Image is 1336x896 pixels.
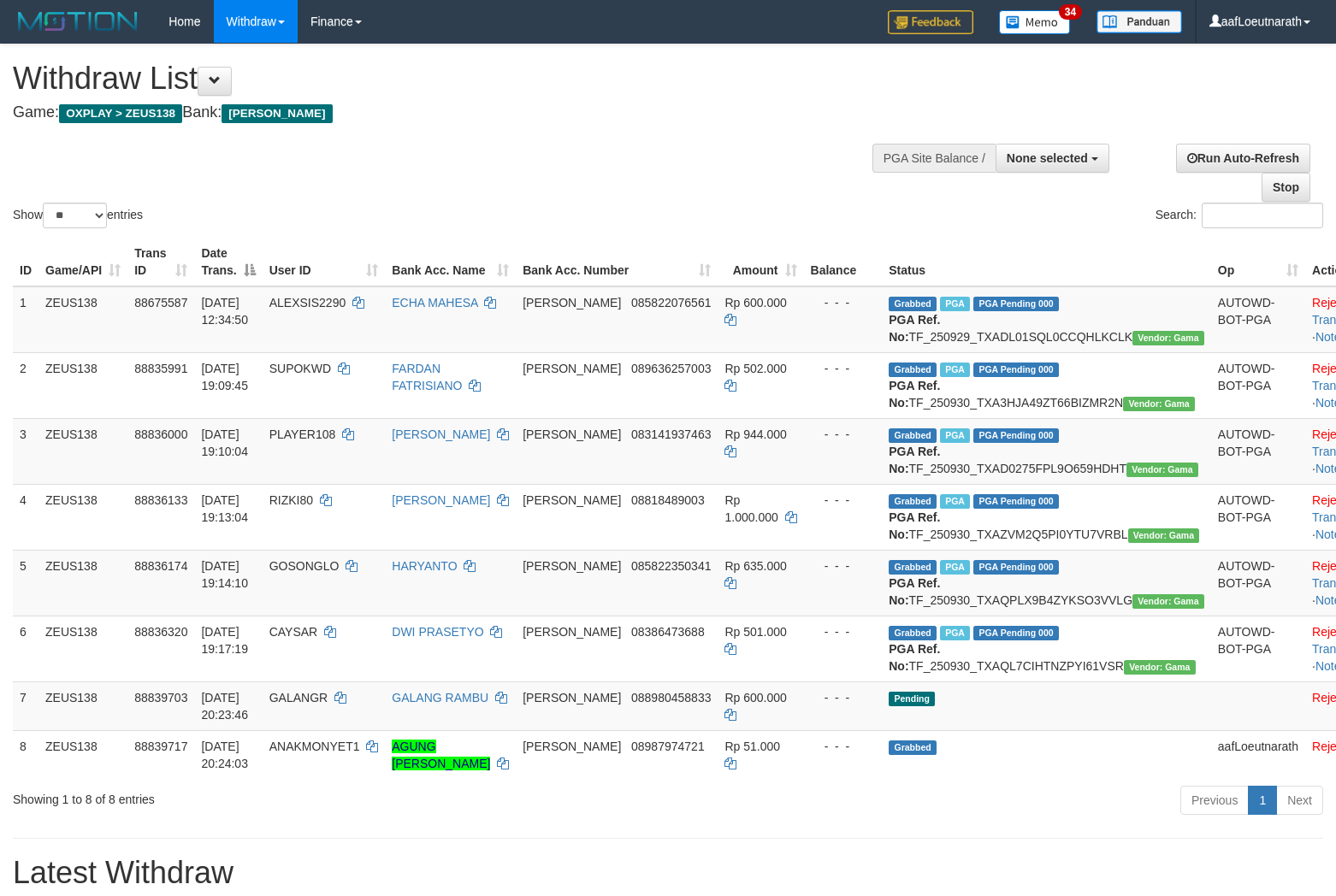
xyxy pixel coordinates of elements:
[134,493,187,507] span: 88836133
[811,360,876,377] div: - - -
[889,363,937,377] span: Grabbed
[631,362,711,375] span: Copy 089636257003 to clipboard
[1132,331,1204,345] span: Vendor URL: https://trx31.1velocity.biz
[1211,730,1305,779] td: aafLoeutnarath
[631,296,711,309] span: Copy 085822076561 to clipboard
[888,10,973,34] img: Feedback.jpg
[973,494,1059,509] span: PGA Pending
[872,144,996,173] div: PGA Site Balance /
[882,484,1211,550] td: TF_250930_TXAZVM2Q5PI0YTU7VRBL
[889,510,940,541] b: PGA Ref. No:
[523,691,621,704] span: [PERSON_NAME]
[889,297,937,311] span: Grabbed
[811,426,876,443] div: - - -
[811,557,876,575] div: - - -
[889,494,937,509] span: Grabbed
[222,104,332,123] span: [PERSON_NAME]
[973,363,1059,377] span: PGA Pending
[13,681,38,730] td: 7
[38,418,127,484] td: ZEUS138
[134,625,187,639] span: 88836320
[134,362,187,375] span: 88835991
[269,427,336,441] span: PLAYER108
[523,625,621,639] span: [PERSON_NAME]
[889,313,940,344] b: PGA Ref. No:
[882,418,1211,484] td: TF_250930_TXAD0275FPL9O659HDHT
[269,493,313,507] span: RIZKI80
[523,559,621,573] span: [PERSON_NAME]
[392,362,462,392] a: FARDAN FATRISIANO
[973,428,1059,443] span: PGA Pending
[724,625,786,639] span: Rp 501.000
[1123,397,1195,411] span: Vendor URL: https://trx31.1velocity.biz
[38,616,127,681] td: ZEUS138
[1059,4,1082,20] span: 34
[134,427,187,441] span: 88836000
[13,104,873,121] h4: Game: Bank:
[201,493,248,524] span: [DATE] 19:13:04
[13,550,38,616] td: 5
[882,238,1211,286] th: Status
[940,560,970,575] span: Marked by aafpengsreynich
[1211,616,1305,681] td: AUTOWD-BOT-PGA
[811,294,876,311] div: - - -
[516,238,718,286] th: Bank Acc. Number: activate to sort column ascending
[13,616,38,681] td: 6
[13,62,873,96] h1: Withdraw List
[804,238,883,286] th: Balance
[1202,203,1323,228] input: Search:
[1156,203,1323,228] label: Search:
[1211,286,1305,353] td: AUTOWD-BOT-PGA
[1132,594,1204,609] span: Vendor URL: https://trx31.1velocity.biz
[392,296,477,309] a: ECHA MAHESA
[882,286,1211,353] td: TF_250929_TXADL01SQL0CCQHLKCLK
[1126,463,1198,477] span: Vendor URL: https://trx31.1velocity.biz
[392,559,457,573] a: HARYANTO
[1180,786,1249,815] a: Previous
[201,691,248,722] span: [DATE] 20:23:46
[882,352,1211,418] td: TF_250930_TXA3HJA49ZT66BIZMR2N
[392,427,490,441] a: [PERSON_NAME]
[631,493,705,507] span: Copy 08818489003 to clipboard
[523,427,621,441] span: [PERSON_NAME]
[59,104,182,123] span: OXPLAY > ZEUS138
[201,625,248,656] span: [DATE] 19:17:19
[201,427,248,458] span: [DATE] 19:10:04
[811,689,876,706] div: - - -
[13,203,143,228] label: Show entries
[1262,173,1310,202] a: Stop
[1211,550,1305,616] td: AUTOWD-BOT-PGA
[269,296,346,309] span: ALEXSIS2290
[1007,151,1088,165] span: None selected
[973,297,1059,311] span: PGA Pending
[38,352,127,418] td: ZEUS138
[631,691,711,704] span: Copy 088980458833 to clipboard
[13,418,38,484] td: 3
[940,626,970,640] span: Marked by aafpengsreynich
[1128,528,1200,543] span: Vendor URL: https://trx31.1velocity.biz
[882,550,1211,616] td: TF_250930_TXAQPLX9B4ZYKSO3VVLG
[718,238,803,286] th: Amount: activate to sort column ascending
[811,623,876,640] div: - - -
[940,363,970,377] span: Marked by aafpengsreynich
[38,730,127,779] td: ZEUS138
[889,576,940,607] b: PGA Ref. No:
[996,144,1109,173] button: None selected
[263,238,386,286] th: User ID: activate to sort column ascending
[724,493,777,524] span: Rp 1.000.000
[889,626,937,640] span: Grabbed
[385,238,516,286] th: Bank Acc. Name: activate to sort column ascending
[889,379,940,410] b: PGA Ref. No:
[134,296,187,309] span: 88675587
[973,560,1059,575] span: PGA Pending
[811,492,876,509] div: - - -
[194,238,262,286] th: Date Trans.: activate to sort column descending
[940,297,970,311] span: Marked by aafpengsreynich
[269,362,331,375] span: SUPOKWD
[882,616,1211,681] td: TF_250930_TXAQL7CIHTNZPYI61VSR
[127,238,194,286] th: Trans ID: activate to sort column ascending
[631,427,711,441] span: Copy 083141937463 to clipboard
[201,296,248,327] span: [DATE] 12:34:50
[134,559,187,573] span: 88836174
[13,484,38,550] td: 4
